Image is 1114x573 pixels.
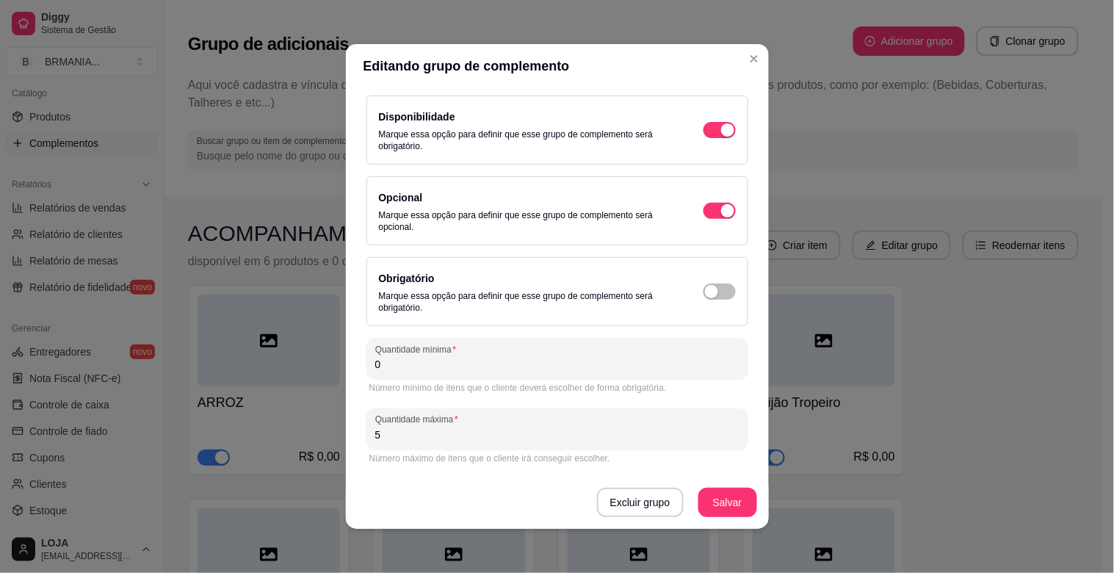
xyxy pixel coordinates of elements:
[375,357,739,372] input: Quantidade mínima
[379,290,674,314] p: Marque essa opção para definir que esse grupo de complemento será obrigatório.
[698,488,757,517] button: Salvar
[379,111,455,123] label: Disponibilidade
[346,44,769,88] header: Editando grupo de complemento
[375,428,739,442] input: Quantidade máxima
[369,382,745,394] div: Número mínimo de itens que o cliente deverá escolher de forma obrigatória.
[379,273,435,284] label: Obrigatório
[379,209,674,233] p: Marque essa opção para definir que esse grupo de complemento será opcional.
[379,129,674,152] p: Marque essa opção para definir que esse grupo de complemento será obrigatório.
[597,488,684,517] button: Excluir grupo
[379,192,423,203] label: Opcional
[375,414,463,426] label: Quantidade máxima
[375,343,461,356] label: Quantidade mínima
[369,453,745,464] div: Número máximo de itens que o cliente irá conseguir escolher.
[742,47,766,71] button: Close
